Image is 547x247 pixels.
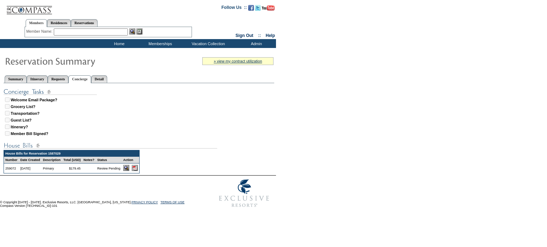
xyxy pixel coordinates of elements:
[4,163,19,173] td: 259072
[62,157,82,163] td: Total (USD)
[47,19,71,27] a: Residences
[266,33,275,38] a: Help
[258,33,261,38] span: ::
[11,131,48,136] strong: Member Bill Signed?
[26,28,54,34] div: Member Name:
[82,157,96,163] td: Notes?
[48,75,68,83] a: Requests
[214,59,262,63] a: » view my contract utilization
[139,39,180,48] td: Memberships
[129,28,135,34] img: View
[26,19,47,27] a: Members
[27,75,48,83] a: Itinerary
[11,125,28,129] strong: Itinerary?
[262,5,275,11] img: Subscribe to our YouTube Channel
[91,75,108,83] a: Detail
[4,87,97,96] img: subTtlConTasks.gif
[4,150,139,157] td: House Bills for Reservation 1587029
[96,163,122,173] td: Review Pending
[262,7,275,11] a: Subscribe to our YouTube Channel
[5,54,147,68] img: Reservaton Summary
[235,39,276,48] td: Admin
[161,200,185,204] a: TERMS OF USE
[71,19,98,27] a: Reservations
[19,163,42,173] td: [DATE]
[98,39,139,48] td: Home
[131,200,158,204] a: PRIVACY POLICY
[248,7,254,11] a: Become our fan on Facebook
[122,157,140,163] td: Action
[11,98,57,102] strong: Welcome Email Package?
[255,5,261,11] img: Follow us on Twitter
[212,176,276,211] img: Exclusive Resorts
[11,104,35,109] strong: Grocery List?
[42,157,62,163] td: Description
[68,75,91,83] a: Concierge
[96,157,122,163] td: Status
[19,157,42,163] td: Date Created
[248,5,254,11] img: Become our fan on Facebook
[222,4,247,13] td: Follow Us ::
[42,163,62,173] td: Primary
[11,111,40,116] strong: Transportation?
[136,28,142,34] img: Reservations
[180,39,235,48] td: Vacation Collection
[5,75,27,83] a: Summary
[235,33,253,38] a: Sign Out
[4,157,19,163] td: Number
[62,163,82,173] td: $179.45
[255,7,261,11] a: Follow us on Twitter
[11,118,32,122] strong: Guest List?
